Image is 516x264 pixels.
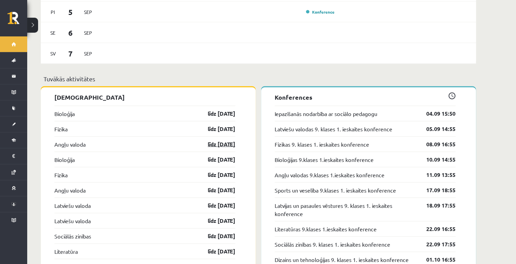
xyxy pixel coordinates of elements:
[196,125,235,133] a: līdz [DATE]
[54,155,75,164] a: Bioloģija
[54,171,68,179] a: Fizika
[275,93,455,102] p: Konferences
[275,240,390,248] a: Sociālās zinības 9. klases 1. ieskaites konference
[416,255,455,264] a: 01.10 16:55
[54,140,86,148] a: Angļu valoda
[196,171,235,179] a: līdz [DATE]
[196,155,235,164] a: līdz [DATE]
[416,140,455,148] a: 08.09 16:55
[416,225,455,233] a: 22.09 16:55
[196,247,235,255] a: līdz [DATE]
[196,140,235,148] a: līdz [DATE]
[60,6,81,18] span: 5
[60,27,81,38] span: 6
[275,171,384,179] a: Angļu valodas 9.klases 1.ieskaites konference
[275,255,409,264] a: Dizains un tehnoloģijas 9. klases 1. ieskaites konference
[54,247,78,255] a: Literatūra
[54,201,91,210] a: Latviešu valoda
[275,125,392,133] a: Latviešu valodas 9. klases 1. ieskaites konference
[54,110,75,118] a: Bioloģija
[46,7,60,17] span: Pi
[275,140,369,148] a: Fizikas 9. klases 1. ieskaites konference
[54,217,91,225] a: Latviešu valoda
[416,155,455,164] a: 10.09 14:55
[416,201,455,210] a: 18.09 17:55
[275,225,377,233] a: Literatūras 9.klases 1.ieskaites konference
[196,186,235,194] a: līdz [DATE]
[275,186,396,194] a: Sports un veselība 9.klases 1. ieskaites konference
[416,125,455,133] a: 05.09 14:55
[54,232,91,240] a: Sociālās zinības
[54,93,235,102] p: [DEMOGRAPHIC_DATA]
[54,125,68,133] a: Fizika
[196,232,235,240] a: līdz [DATE]
[416,240,455,248] a: 22.09 17:55
[60,48,81,59] span: 7
[416,171,455,179] a: 11.09 13:55
[416,186,455,194] a: 17.09 18:55
[196,201,235,210] a: līdz [DATE]
[196,217,235,225] a: līdz [DATE]
[54,186,86,194] a: Angļu valoda
[81,7,95,17] span: Sep
[46,48,60,59] span: Sv
[81,48,95,59] span: Sep
[275,201,416,218] a: Latvijas un pasaules vēstures 9. klases 1. ieskaites konference
[275,110,377,118] a: Iepazīšanās nodarbība ar sociālo pedagogu
[416,110,455,118] a: 04.09 15:50
[7,12,27,29] a: Rīgas 1. Tālmācības vidusskola
[44,74,473,83] p: Tuvākās aktivitātes
[306,9,334,15] a: Konference
[196,110,235,118] a: līdz [DATE]
[275,155,374,164] a: Bioloģijas 9.klases 1.ieskaites konference
[46,28,60,38] span: Se
[81,28,95,38] span: Sep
